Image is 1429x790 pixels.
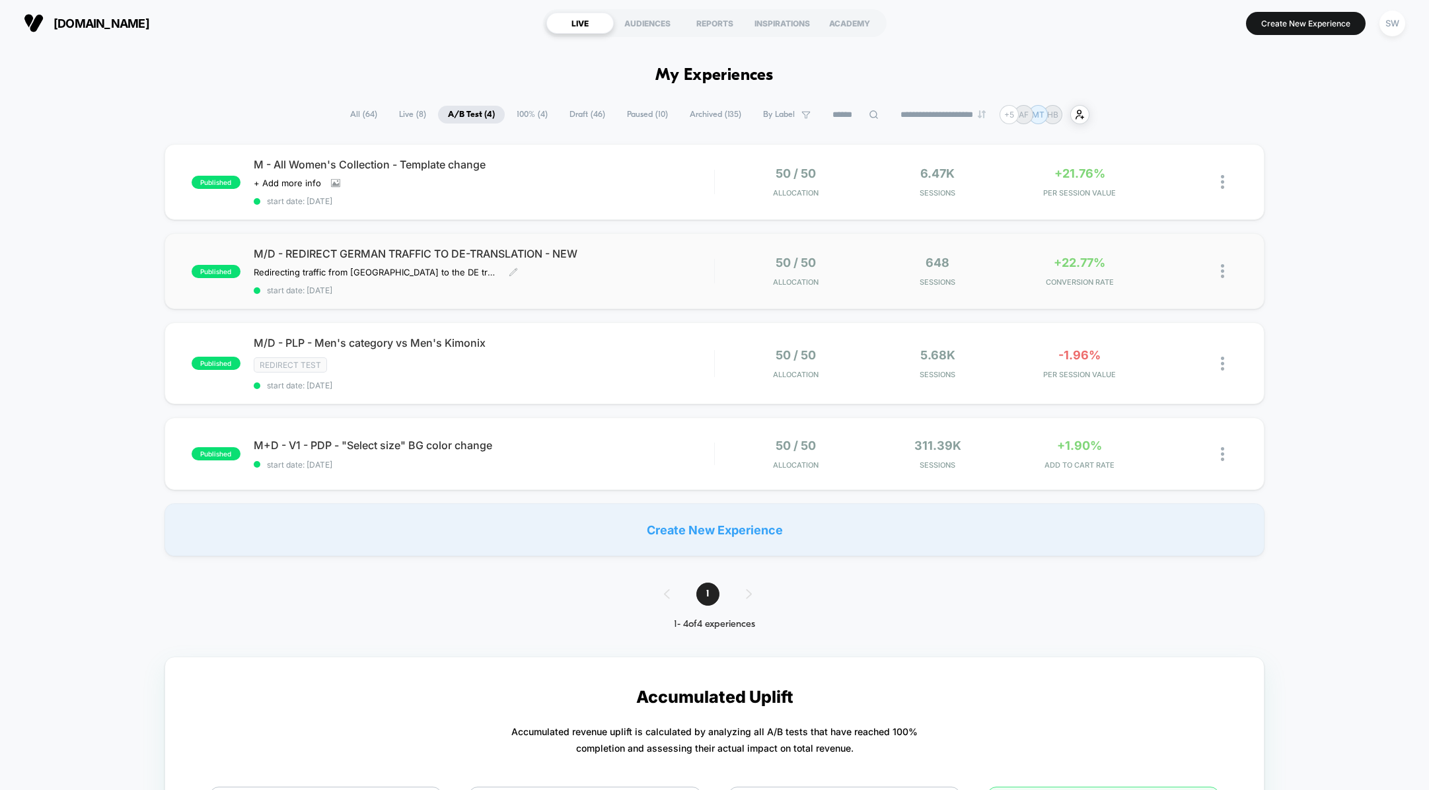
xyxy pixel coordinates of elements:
[254,247,714,260] span: M/D - REDIRECT GERMAN TRAFFIC TO DE-TRANSLATION - NEW
[773,188,819,197] span: Allocation
[254,158,714,171] span: M - All Women's Collection - Template change
[636,687,793,707] p: Accumulated Uplift
[617,106,678,124] span: Paused ( 10 )
[20,13,153,34] button: [DOMAIN_NAME]
[389,106,436,124] span: Live ( 8 )
[254,178,321,188] span: + Add more info
[870,277,1006,287] span: Sessions
[1054,166,1105,180] span: +21.76%
[773,277,819,287] span: Allocation
[914,439,961,452] span: 311.39k
[696,583,719,606] span: 1
[870,460,1006,470] span: Sessions
[254,439,714,452] span: M+D - V1 - PDP - "Select size" BG color change
[1012,460,1148,470] span: ADD TO CART RATE
[1246,12,1366,35] button: Create New Experience
[546,13,614,34] div: LIVE
[165,503,1265,556] div: Create New Experience
[1221,175,1224,189] img: close
[680,106,751,124] span: Archived ( 135 )
[870,370,1006,379] span: Sessions
[1032,110,1044,120] p: MT
[773,370,819,379] span: Allocation
[1379,11,1405,36] div: SW
[1000,105,1019,124] div: + 5
[1058,348,1101,362] span: -1.96%
[254,380,714,390] span: start date: [DATE]
[1057,439,1102,452] span: +1.90%
[1012,370,1148,379] span: PER SESSION VALUE
[507,106,558,124] span: 100% ( 4 )
[1221,357,1224,371] img: close
[254,196,714,206] span: start date: [DATE]
[749,13,816,34] div: INSPIRATIONS
[1221,447,1224,461] img: close
[773,460,819,470] span: Allocation
[776,348,816,362] span: 50 / 50
[438,106,505,124] span: A/B Test ( 4 )
[192,447,240,460] span: published
[1012,277,1148,287] span: CONVERSION RATE
[254,357,327,373] span: Redirect Test
[651,619,778,630] div: 1 - 4 of 4 experiences
[254,267,499,277] span: Redirecting traffic from [GEOGRAPHIC_DATA] to the DE translation of the website.
[926,256,949,269] span: 648
[681,13,749,34] div: REPORTS
[192,176,240,189] span: published
[192,265,240,278] span: published
[1019,110,1029,120] p: AF
[776,439,816,452] span: 50 / 50
[1054,256,1105,269] span: +22.77%
[254,336,714,349] span: M/D - PLP - Men's category vs Men's Kimonix
[655,66,774,85] h1: My Experiences
[254,285,714,295] span: start date: [DATE]
[978,110,986,118] img: end
[870,188,1006,197] span: Sessions
[24,13,44,33] img: Visually logo
[1375,10,1409,37] button: SW
[920,166,955,180] span: 6.47k
[192,357,240,370] span: published
[776,256,816,269] span: 50 / 50
[340,106,387,124] span: All ( 64 )
[776,166,816,180] span: 50 / 50
[1047,110,1058,120] p: HB
[1221,264,1224,278] img: close
[763,110,795,120] span: By Label
[1012,188,1148,197] span: PER SESSION VALUE
[816,13,883,34] div: ACADEMY
[560,106,615,124] span: Draft ( 46 )
[54,17,149,30] span: [DOMAIN_NAME]
[614,13,681,34] div: AUDIENCES
[920,348,955,362] span: 5.68k
[511,723,918,756] p: Accumulated revenue uplift is calculated by analyzing all A/B tests that have reached 100% comple...
[254,460,714,470] span: start date: [DATE]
